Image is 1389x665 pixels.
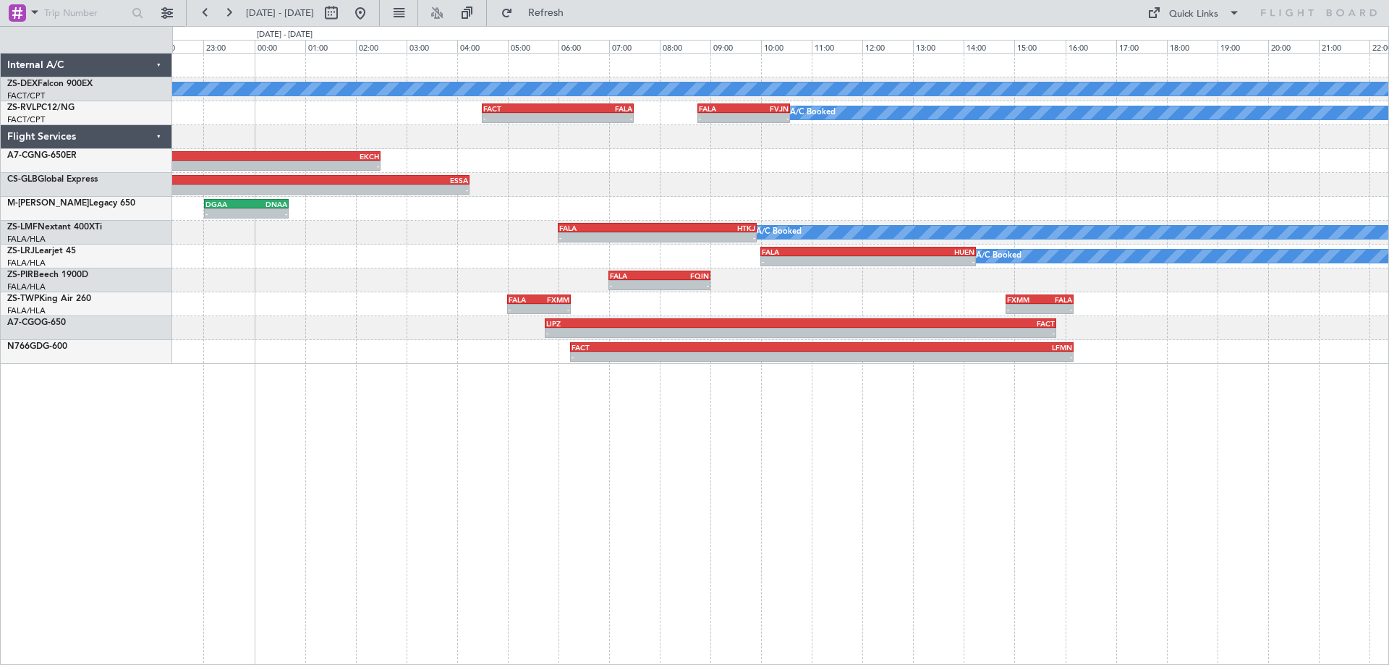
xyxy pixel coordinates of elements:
span: ZS-DEX [7,80,38,88]
div: FALA [559,224,657,232]
div: ESSA [155,176,468,185]
div: FACT [801,319,1055,328]
div: FXMM [1007,295,1040,304]
span: CS-GLB [7,175,38,184]
a: ZS-PIRBeech 1900D [7,271,88,279]
div: FALA [1040,295,1072,304]
div: A/C Booked [790,102,836,124]
a: FACT/CPT [7,90,45,101]
div: - [246,209,287,218]
span: ZS-LMF [7,223,38,232]
div: - [657,233,755,242]
div: FVJN [744,104,789,113]
div: - [483,114,558,122]
a: M-[PERSON_NAME]Legacy 650 [7,199,135,208]
div: FALA [558,104,632,113]
input: Trip Number [44,2,127,24]
div: 00:00 [255,40,305,53]
span: ZS-TWP [7,295,39,303]
a: FALA/HLA [7,305,46,316]
div: FALA [509,295,539,304]
div: 09:00 [710,40,761,53]
a: FALA/HLA [7,234,46,245]
div: - [539,305,569,313]
div: [DATE] - [DATE] [257,29,313,41]
div: - [1040,305,1072,313]
div: 11:00 [812,40,862,53]
a: ZS-DEXFalcon 900EX [7,80,93,88]
a: FALA/HLA [7,281,46,292]
span: ZS-LRJ [7,247,35,255]
div: 12:00 [862,40,913,53]
div: 06:00 [558,40,609,53]
div: 19:00 [1218,40,1268,53]
div: - [801,329,1055,337]
div: FACT [572,343,822,352]
div: DNAA [246,200,287,208]
div: 08:00 [660,40,710,53]
div: 20:00 [1268,40,1319,53]
div: - [744,114,789,122]
div: FACT [483,104,558,113]
div: DGAA [205,200,247,208]
span: M-[PERSON_NAME] [7,199,89,208]
div: HUEN [868,247,974,256]
div: - [762,257,868,266]
div: 01:00 [305,40,356,53]
span: [DATE] - [DATE] [246,7,314,20]
div: 13:00 [913,40,964,53]
span: Refresh [516,8,577,18]
span: ZS-PIR [7,271,33,279]
span: ZS-RVL [7,103,36,112]
div: 23:00 [203,40,254,53]
div: 07:00 [609,40,660,53]
span: A7-CGO [7,318,41,327]
div: - [868,257,974,266]
div: - [205,209,247,218]
div: HTKJ [657,224,755,232]
button: Refresh [494,1,581,25]
div: FALA [762,247,868,256]
div: EKCH [102,152,380,161]
div: - [509,305,539,313]
div: LFMN [822,343,1072,352]
div: FALA [610,271,659,280]
div: - [659,281,708,289]
div: - [572,352,822,361]
div: 10:00 [761,40,812,53]
span: A7-CGN [7,151,41,160]
div: 04:00 [457,40,508,53]
a: N766GDG-600 [7,342,67,351]
div: - [546,329,800,337]
div: FALA [699,104,744,113]
div: - [558,114,632,122]
a: FACT/CPT [7,114,45,125]
a: A7-CGNG-650ER [7,151,77,160]
div: FXMM [539,295,569,304]
div: LIPZ [546,319,800,328]
div: A/C Booked [976,245,1021,267]
a: ZS-RVLPC12/NG [7,103,75,112]
span: N766GD [7,342,43,351]
div: 02:00 [356,40,407,53]
div: - [102,161,380,170]
div: 14:00 [964,40,1014,53]
div: 16:00 [1066,40,1116,53]
div: 03:00 [407,40,457,53]
a: FALA/HLA [7,258,46,268]
div: 05:00 [508,40,558,53]
div: A/C Booked [756,221,802,243]
a: ZS-TWPKing Air 260 [7,295,91,303]
div: - [699,114,744,122]
a: A7-CGOG-650 [7,318,66,327]
div: - [822,352,1072,361]
div: - [559,233,657,242]
div: - [610,281,659,289]
div: 15:00 [1014,40,1065,53]
a: ZS-LMFNextant 400XTi [7,223,102,232]
div: 21:00 [1319,40,1369,53]
a: CS-GLBGlobal Express [7,175,98,184]
div: 22:00 [153,40,203,53]
div: Quick Links [1169,7,1218,22]
div: 17:00 [1116,40,1167,53]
